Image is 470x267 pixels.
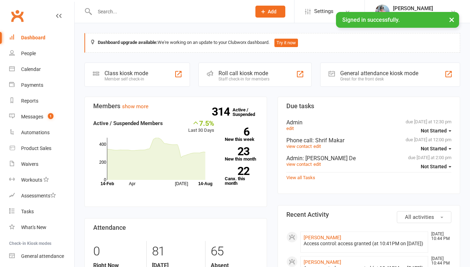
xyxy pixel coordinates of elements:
a: Automations [9,125,74,141]
span: Add [268,9,277,14]
div: Admin [286,155,451,162]
a: Clubworx [8,7,26,25]
div: Product Sales [21,145,51,151]
a: 22Canx. this month [225,167,258,185]
a: Product Sales [9,141,74,156]
div: What's New [21,224,46,230]
div: We're working on an update to your Clubworx dashboard. [84,33,460,53]
div: Dashboard [21,35,45,40]
div: 65 [211,241,258,262]
div: Phone call [286,137,451,144]
div: Member self check-in [104,77,148,82]
button: Add [255,6,285,18]
div: Assessments [21,193,56,198]
span: 1 [48,113,53,119]
div: 7.5% [188,119,214,127]
strong: Dashboard upgrade available: [98,40,158,45]
a: Tasks [9,204,74,220]
div: Great for the front desk [340,77,418,82]
span: Not Started [421,128,447,133]
button: × [445,12,458,27]
strong: Active / Suspended Members [93,120,163,126]
a: view contact [286,144,312,149]
div: Class kiosk mode [104,70,148,77]
div: 0 [93,241,141,262]
a: 314Active / Suspended [233,102,263,122]
div: Last 30 Days [188,119,214,134]
div: Reports [21,98,38,104]
span: Not Started [421,146,447,151]
div: Messages [21,114,43,119]
div: Roll call kiosk mode [218,70,269,77]
span: All activities [405,214,434,220]
strong: 6 [225,126,249,137]
a: Dashboard [9,30,74,46]
strong: 314 [212,106,233,117]
div: Workouts [21,177,42,183]
a: 23New this month [225,147,258,161]
div: Access control: access granted (at 10:41PM on [DATE]) [304,241,425,247]
a: General attendance kiosk mode [9,248,74,264]
a: Reports [9,93,74,109]
h3: Recent Activity [286,211,451,218]
a: Payments [9,77,74,93]
span: Settings [314,4,334,19]
div: General attendance [21,253,64,259]
a: edit [313,162,321,167]
a: show more [122,103,148,110]
div: [PERSON_NAME] [393,5,433,12]
div: General attendance kiosk mode [340,70,418,77]
div: Tasks [21,209,34,214]
button: All activities [397,211,451,223]
div: Waivers [21,161,38,167]
a: Waivers [9,156,74,172]
a: Messages 1 [9,109,74,125]
a: Assessments [9,188,74,204]
button: Try it now [274,39,298,47]
strong: 22 [225,166,249,176]
a: Workouts [9,172,74,188]
span: Signed in successfully. [342,17,400,23]
a: edit [313,144,321,149]
button: Not Started [421,124,451,137]
div: Automations [21,130,50,135]
span: : Shrif Makar [312,137,344,144]
div: Calendar [21,66,41,72]
div: Staff check-in for members [218,77,269,82]
span: Not Started [421,164,447,169]
a: edit [286,126,294,131]
img: thumb_image1747747990.png [375,5,389,19]
button: Not Started [421,142,451,155]
h3: Due tasks [286,103,451,110]
a: What's New [9,220,74,235]
strong: 23 [225,146,249,157]
div: Admin [286,119,451,126]
time: [DATE] 10:44 PM [428,256,451,266]
a: [PERSON_NAME] [304,259,341,265]
a: [PERSON_NAME] [304,235,341,240]
div: Lyf 24/7 [393,12,433,18]
time: [DATE] 10:44 PM [428,232,451,241]
a: Calendar [9,61,74,77]
button: Not Started [421,160,451,173]
h3: Members [93,103,258,110]
input: Search... [93,7,246,17]
a: View all Tasks [286,175,315,180]
div: People [21,51,36,56]
a: 6New this week [225,128,258,142]
span: : [PERSON_NAME] De [303,155,356,162]
a: People [9,46,74,61]
a: view contact [286,162,312,167]
h3: Attendance [93,224,258,231]
div: 81 [152,241,199,262]
div: Payments [21,82,43,88]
